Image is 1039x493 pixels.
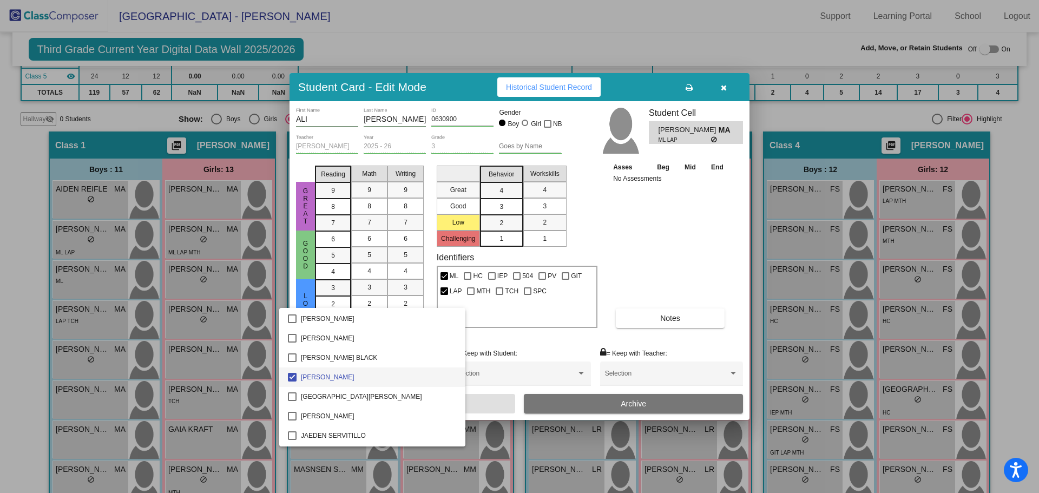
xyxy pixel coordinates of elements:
span: [PERSON_NAME] [301,309,457,328]
span: JAEDEN SERVITILLO [301,426,457,445]
span: [PERSON_NAME] [301,328,457,348]
span: [PERSON_NAME] [301,406,457,426]
span: [PERSON_NAME] [301,367,457,387]
span: [PERSON_NAME] BLACK [301,348,457,367]
span: [PERSON_NAME] [301,445,457,465]
span: [GEOGRAPHIC_DATA][PERSON_NAME] [301,387,457,406]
